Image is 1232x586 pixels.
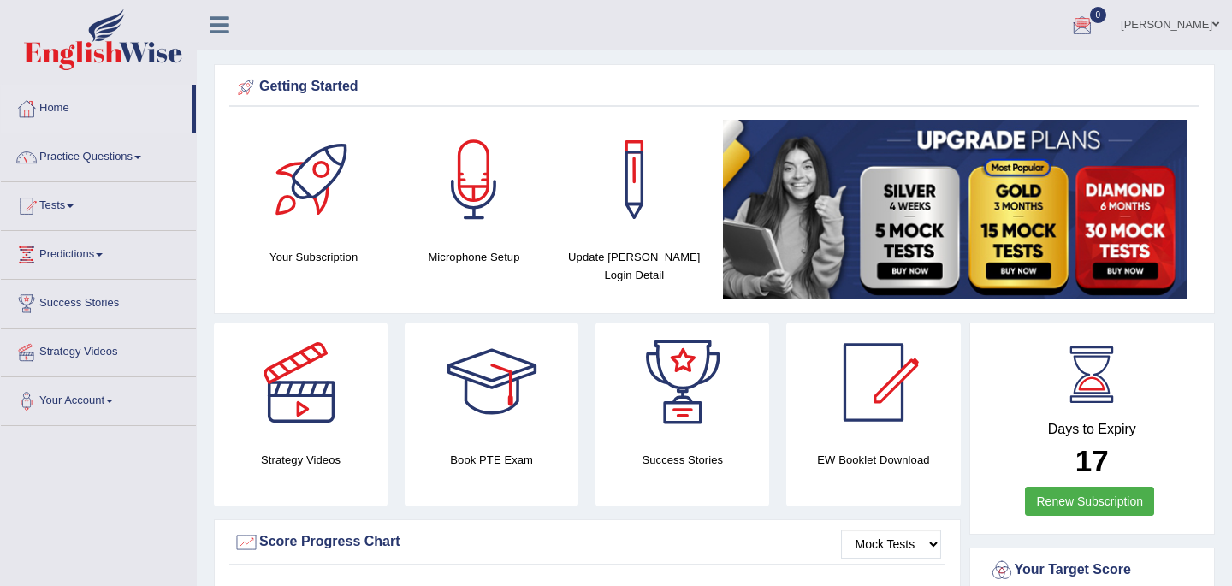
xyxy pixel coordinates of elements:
h4: Microphone Setup [402,248,545,266]
img: small5.jpg [723,120,1187,299]
a: Strategy Videos [1,329,196,371]
a: Home [1,85,192,127]
a: Renew Subscription [1025,487,1154,516]
h4: Strategy Videos [214,451,388,469]
a: Tests [1,182,196,225]
b: 17 [1075,444,1109,477]
div: Getting Started [234,74,1195,100]
h4: EW Booklet Download [786,451,960,469]
h4: Update [PERSON_NAME] Login Detail [563,248,706,284]
h4: Your Subscription [242,248,385,266]
h4: Success Stories [595,451,769,469]
h4: Days to Expiry [989,422,1196,437]
a: Your Account [1,377,196,420]
a: Success Stories [1,280,196,323]
div: Score Progress Chart [234,530,941,555]
a: Practice Questions [1,133,196,176]
h4: Book PTE Exam [405,451,578,469]
span: 0 [1090,7,1107,23]
a: Predictions [1,231,196,274]
div: Your Target Score [989,558,1196,583]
